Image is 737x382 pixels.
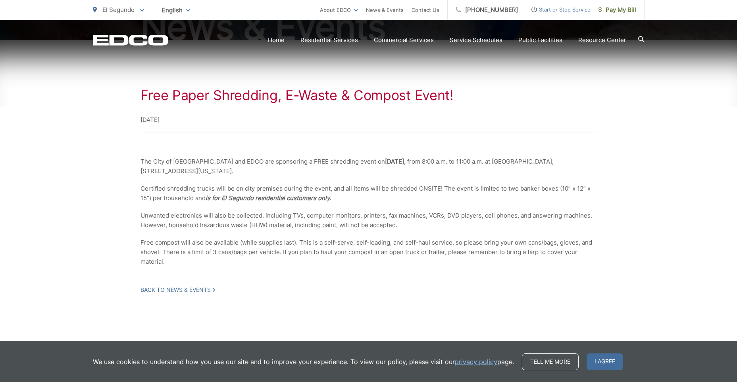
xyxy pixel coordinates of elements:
[518,35,562,45] a: Public Facilities
[102,6,135,14] span: El Segundo
[140,115,597,125] p: [DATE]
[366,5,404,15] a: News & Events
[140,157,597,176] p: The City of [GEOGRAPHIC_DATA] and EDCO are sponsoring a FREE shredding event on , from 8:00 a.m. ...
[522,353,579,370] a: Tell me more
[268,35,285,45] a: Home
[140,87,597,103] h1: Free Paper Shredding, E-Waste & Compost Event!
[140,286,215,293] a: Back to News & Events
[450,35,502,45] a: Service Schedules
[385,158,404,165] strong: [DATE]
[578,35,626,45] a: Resource Center
[412,5,439,15] a: Contact Us
[156,3,196,17] span: English
[587,353,623,370] span: I agree
[140,238,597,266] p: Free compost will also be available (while supplies last). This is a self-serve, self-loading, an...
[374,35,434,45] a: Commercial Services
[206,194,331,202] strong: is for El Segundo residential customers only.
[320,5,358,15] a: About EDCO
[140,211,597,230] p: Unwanted electronics will also be collected, including TVs, computer monitors, printers, fax mach...
[300,35,358,45] a: Residential Services
[93,35,168,46] a: EDCD logo. Return to the homepage.
[93,357,514,367] p: We use cookies to understand how you use our site and to improve your experience. To view our pol...
[140,184,597,203] p: Certified shredding trucks will be on city premises during the event, and all items will be shred...
[598,5,636,15] span: Pay My Bill
[455,357,497,367] a: privacy policy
